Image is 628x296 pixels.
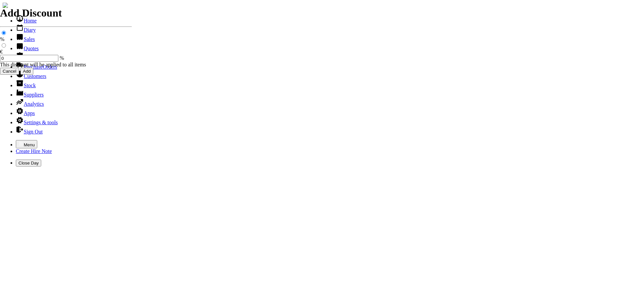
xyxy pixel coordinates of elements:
li: Stock [16,79,625,89]
li: Hire Notes [16,52,625,61]
li: Sales [16,33,625,42]
button: Close Day [16,160,41,166]
span: % [60,55,64,61]
a: Stock [16,83,36,88]
a: Suppliers [16,92,44,97]
a: Settings & tools [16,120,58,125]
a: Create Hire Note [16,148,52,154]
a: Apps [16,110,35,116]
a: Customers [16,73,46,79]
button: Menu [16,140,37,148]
a: Sign Out [16,129,43,134]
input: % [2,31,6,35]
input: € [2,43,6,48]
a: Analytics [16,101,44,107]
input: Add [20,68,34,75]
li: Suppliers [16,89,625,98]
